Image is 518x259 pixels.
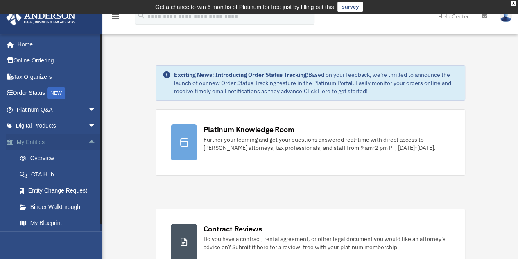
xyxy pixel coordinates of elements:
[6,134,109,150] a: My Entitiesarrow_drop_up
[174,71,458,95] div: Based on your feedback, we're thrilled to announce the launch of our new Order Status Tracking fe...
[204,135,450,152] div: Further your learning and get your questions answered real-time with direct access to [PERSON_NAM...
[88,101,104,118] span: arrow_drop_down
[6,53,109,69] a: Online Ordering
[204,224,262,234] div: Contract Reviews
[511,1,516,6] div: close
[304,87,368,95] a: Click Here to get started!
[11,199,109,215] a: Binder Walkthrough
[11,166,109,183] a: CTA Hub
[6,69,109,85] a: Tax Organizers
[337,2,363,12] a: survey
[4,10,78,26] img: Anderson Advisors Platinum Portal
[11,183,109,199] a: Entity Change Request
[6,101,109,118] a: Platinum Q&Aarrow_drop_down
[88,134,104,151] span: arrow_drop_up
[204,235,450,251] div: Do you have a contract, rental agreement, or other legal document you would like an attorney's ad...
[111,14,120,21] a: menu
[155,2,334,12] div: Get a chance to win 6 months of Platinum for free just by filling out this
[137,11,146,20] i: search
[204,124,294,135] div: Platinum Knowledge Room
[11,231,109,248] a: Tax Due Dates
[47,87,65,99] div: NEW
[11,215,109,231] a: My Blueprint
[88,118,104,135] span: arrow_drop_down
[156,109,465,176] a: Platinum Knowledge Room Further your learning and get your questions answered real-time with dire...
[174,71,308,78] strong: Exciting News: Introducing Order Status Tracking!
[11,150,109,167] a: Overview
[500,10,512,22] img: User Pic
[6,36,104,53] a: Home
[6,118,109,134] a: Digital Productsarrow_drop_down
[111,11,120,21] i: menu
[6,85,109,102] a: Order StatusNEW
